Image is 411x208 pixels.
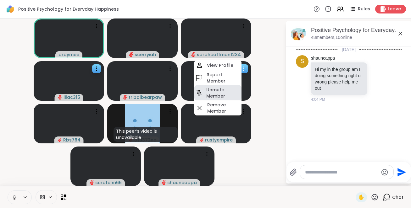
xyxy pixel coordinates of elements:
[58,138,62,142] span: audio-muted
[123,95,127,99] span: audio-muted
[305,169,378,175] textarea: Type your message
[18,6,119,12] span: Positive Psychology for Everyday Happiness
[311,26,407,34] div: Positive Psychology for Everyday Happiness, [DATE]
[394,165,408,179] button: Send
[381,168,388,176] button: Emoji picker
[358,6,370,12] span: Rules
[197,51,241,58] span: sarahcoffman1234
[207,72,240,84] h4: Report Member
[392,194,403,200] span: Chat
[199,138,204,142] span: audio-muted
[206,87,240,99] h4: Unmute Member
[129,94,162,100] span: tribalbearpaw
[64,94,80,100] span: lilac315
[291,26,306,41] img: Positive Psychology for Everyday Happiness, Oct 08
[63,137,81,143] span: Rbs764
[311,97,325,102] span: 4:04 PM
[388,6,401,12] span: Leave
[338,46,359,53] span: [DATE]
[311,55,335,61] a: shauncappa
[129,52,133,57] span: audio-muted
[5,4,16,14] img: ShareWell Logomark
[207,62,233,68] h4: View Profile
[58,95,62,99] span: audio-muted
[114,127,178,142] div: This peer’s video is unavailable
[300,57,304,66] span: s
[311,35,352,41] p: 48 members, 10 online
[207,102,240,114] h4: Remove Member
[358,194,364,201] span: ✋
[162,180,166,185] span: audio-muted
[135,51,156,58] span: scerryiah
[205,137,233,143] span: rustyempire
[167,179,197,186] span: shauncappa
[315,66,364,91] p: Hi my in the group am I doing something right or wrong please help me out
[90,180,94,185] span: audio-muted
[95,179,122,186] span: scratchn66
[125,104,160,143] img: ot9372nc
[58,51,79,58] span: draymee
[191,52,196,57] span: audio-muted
